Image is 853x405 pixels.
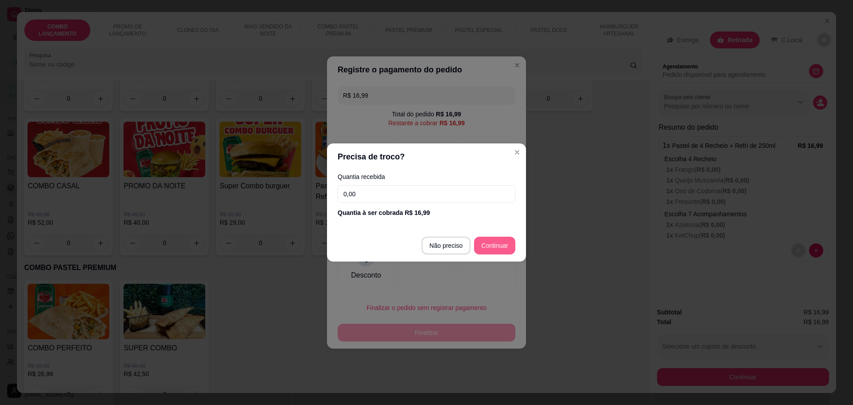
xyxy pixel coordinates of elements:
[422,237,471,254] button: Não preciso
[338,174,515,180] label: Quantia recebida
[327,143,526,170] header: Precisa de troco?
[474,237,515,254] button: Continuar
[510,145,524,159] button: Close
[338,208,515,217] div: Quantia à ser cobrada R$ 16,99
